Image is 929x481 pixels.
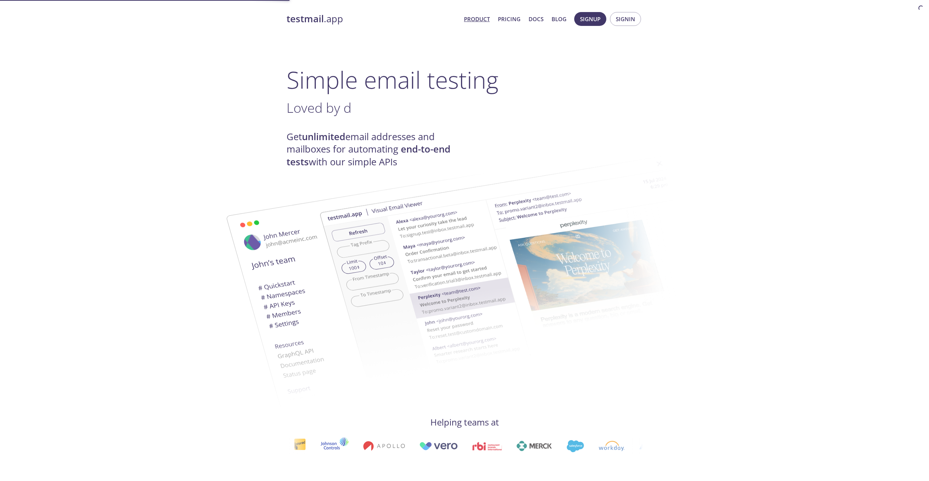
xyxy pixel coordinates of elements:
a: testmail.app [287,13,458,25]
img: testmail-email-viewer [199,169,593,416]
img: apollo [363,441,404,451]
button: Signin [610,12,641,26]
span: Signin [616,14,635,24]
span: Loved by d [287,99,352,117]
a: Blog [552,14,567,24]
strong: testmail [287,12,324,25]
button: Signup [574,12,606,26]
img: johnsoncontrols [320,437,348,455]
a: Pricing [498,14,521,24]
a: Docs [529,14,544,24]
strong: end-to-end tests [287,143,450,168]
img: merck [516,441,552,451]
h4: Get email addresses and mailboxes for automating with our simple APIs [287,131,465,168]
h1: Simple email testing [287,66,643,94]
img: salesforce [566,440,584,452]
strong: unlimited [302,130,345,143]
span: Signup [580,14,600,24]
a: Product [464,14,490,24]
img: vero [419,442,458,450]
h4: Helping teams at [287,416,643,428]
img: interac [293,438,306,454]
img: workday [598,441,624,451]
img: rbi [472,442,501,450]
img: testmail-email-viewer [319,145,714,392]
